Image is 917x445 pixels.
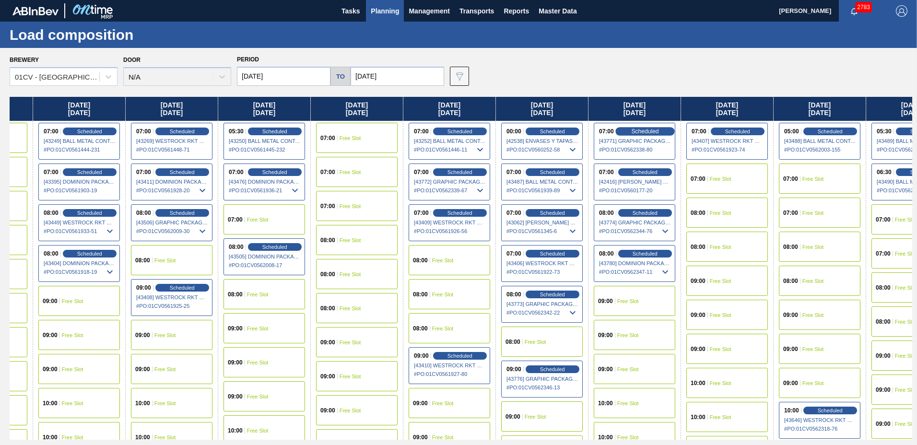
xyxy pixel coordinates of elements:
span: # PO : 01CV0560252-58 [506,144,578,155]
span: Free Slot [340,169,361,175]
span: 07:00 [506,210,521,216]
span: 09:00 [598,366,613,372]
span: Free Slot [895,251,917,257]
span: Master Data [539,5,576,17]
span: Free Slot [154,366,176,372]
span: Free Slot [62,332,83,338]
span: Free Slot [340,271,361,277]
span: Free Slot [154,258,176,263]
span: Free Slot [710,414,731,420]
span: # PO : 01CV0561345-6 [506,225,578,237]
span: Scheduled [262,244,287,250]
button: Notifications [839,4,870,18]
span: 09:00 [43,298,58,304]
span: 09:00 [691,278,705,284]
span: 09:00 [876,387,891,393]
span: 07:00 [136,169,151,175]
span: # PO : 01CV0561922-73 [506,266,578,278]
span: Scheduled [818,408,843,413]
span: 08:00 [320,237,335,243]
div: [DATE] [DATE] [588,97,681,121]
span: 07:00 [506,169,521,175]
span: 10:00 [43,434,58,440]
span: Scheduled [77,169,102,175]
span: Free Slot [340,135,361,141]
span: 08:00 [691,210,705,216]
span: 09:00 [413,434,428,440]
span: 07:00 [320,135,335,141]
span: 07:00 [783,176,798,182]
span: 08:00 [783,244,798,250]
span: # PO : 01CV0562318-76 [784,423,856,434]
span: [42538] ENVASES Y TAPAS MODELO S A DE - 0008257397 [506,138,578,144]
span: Free Slot [247,292,269,297]
span: Free Slot [432,326,454,331]
span: # PO : 01CV0561923-74 [692,144,764,155]
span: # PO : 01CV0561925-25 [136,300,208,312]
span: Free Slot [710,176,731,182]
span: 09:00 [320,340,335,345]
span: Scheduled [725,129,750,134]
span: Free Slot [432,292,454,297]
span: Scheduled [170,129,195,134]
span: [43774] GRAPHIC PACKAGING INTERNATIONA - 0008221069 [599,220,671,225]
span: Free Slot [62,366,83,372]
span: Free Slot [62,400,83,406]
span: 07:00 [320,203,335,209]
span: [43250] BALL METAL CONTAINER GROUP - 0008221649 [229,138,301,144]
span: [43406] WESTROCK RKT COMPANY CORRUGATE - 0008365594 [506,260,578,266]
span: Free Slot [617,332,639,338]
span: [43249] BALL METAL CONTAINER GROUP - 0008221649 [44,138,116,144]
span: Free Slot [340,305,361,311]
span: 05:30 [229,129,244,134]
span: 08:00 [506,292,521,297]
span: # PO : 01CV0562003-155 [784,144,856,155]
span: [43505] DOMINION PACKAGING, INC. - 0008325026 [229,254,301,259]
span: 2783 [855,2,872,12]
span: Scheduled [447,353,472,359]
span: 08:00 [599,251,614,257]
span: # PO : 01CV0561445-232 [229,144,301,155]
span: # PO : 01CV0562009-30 [136,225,208,237]
span: 09:00 [783,312,798,318]
span: 09:00 [228,326,243,331]
span: # PO : 01CV0561936-21 [229,185,301,196]
span: 07:00 [692,129,706,134]
span: Free Slot [802,210,824,216]
span: 09:00 [506,414,520,420]
span: 09:00 [43,332,58,338]
input: mm/dd/yyyy [351,67,444,86]
span: [43771] GRAPHIC PACKAGING INTERNATIONA - 0008221069 [599,138,671,144]
span: Free Slot [62,298,83,304]
span: 07:00 [414,129,429,134]
span: Free Slot [617,434,639,440]
span: [43269] WESTROCK RKT COMPANY CORRUGATE - 0008365594 [136,138,208,144]
span: # PO : 01CV0562344-76 [599,225,671,237]
span: 08:00 [876,285,891,291]
span: # PO : 01CV0562338-80 [599,144,671,155]
span: 07:00 [414,210,429,216]
span: Free Slot [895,353,917,359]
span: Free Slot [802,380,824,386]
span: 07:00 [876,217,891,222]
span: 07:00 [228,217,243,222]
div: [DATE] [DATE] [774,97,866,121]
span: [43487] BALL METAL CONTAINER GROUP - 0008221649 [506,179,578,185]
span: 09:00 [136,285,151,291]
span: 07:00 [44,169,59,175]
span: Scheduled [540,292,565,297]
span: # PO : 01CV0561928-20 [136,185,208,196]
span: 10:00 [135,400,150,406]
span: 10:00 [691,380,705,386]
span: 10:00 [228,428,243,433]
span: 08:00 [413,326,428,331]
span: [43506] GRAPHIC PACKAGING INTERNATIONA - 0008221069 [136,220,208,225]
input: mm/dd/yyyy [237,67,330,86]
span: 10:00 [784,408,799,413]
span: # PO : 01CV0561446-11 [414,144,486,155]
button: icon-filter-gray [450,67,469,86]
span: Scheduled [540,210,565,216]
span: Free Slot [340,374,361,379]
span: Free Slot [710,380,731,386]
label: Door [123,57,141,63]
